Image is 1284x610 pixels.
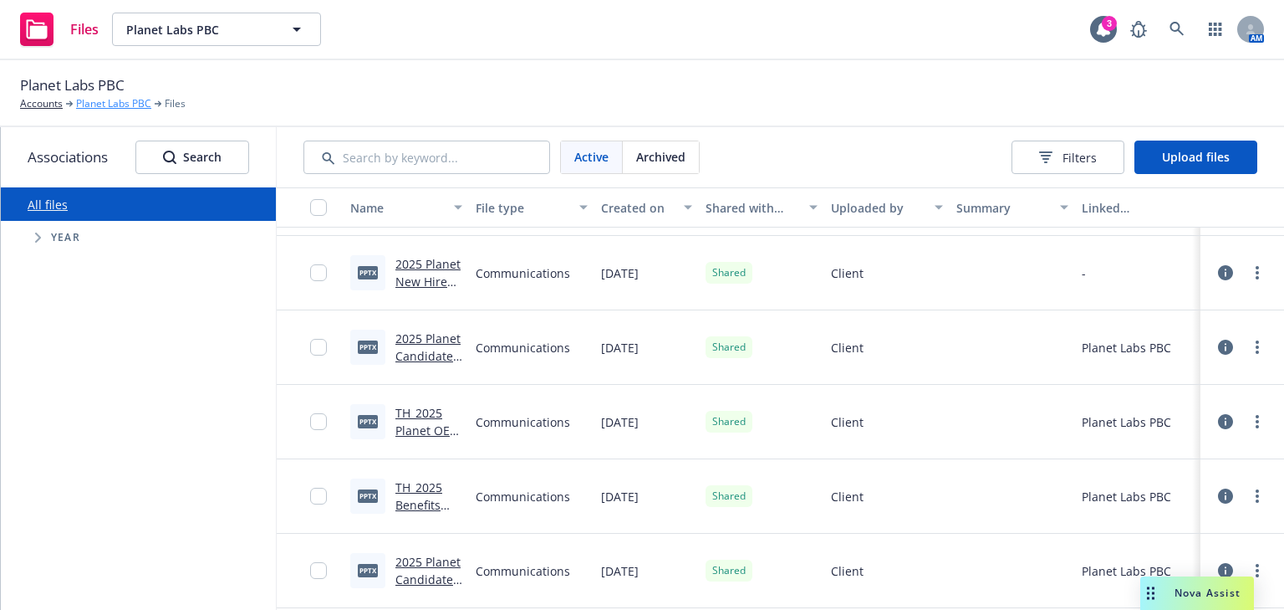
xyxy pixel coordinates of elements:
[163,141,222,173] div: Search
[574,148,609,166] span: Active
[358,266,378,279] span: pptx
[310,264,327,281] input: Toggle Row Selected
[1102,16,1117,31] div: 3
[601,264,639,282] span: [DATE]
[601,413,639,431] span: [DATE]
[601,339,639,356] span: [DATE]
[358,341,378,353] span: pptx
[1247,337,1267,357] a: more
[476,264,570,282] span: Communications
[956,199,1050,217] div: Summary
[831,264,864,282] span: Client
[712,265,746,280] span: Shared
[126,21,271,38] span: Planet Labs PBC
[28,197,68,213] a: All files
[712,489,746,504] span: Shared
[476,413,570,431] span: Communications
[1247,263,1267,283] a: more
[310,562,327,579] input: Toggle Row Selected
[699,187,824,228] button: Shared with client
[601,199,674,217] div: Created on
[51,233,80,243] span: Year
[1140,577,1254,610] button: Nova Assist
[1140,577,1161,610] div: Drag to move
[831,562,864,580] span: Client
[831,339,864,356] span: Client
[1122,13,1155,46] a: Report a Bug
[712,414,746,429] span: Shared
[601,562,639,580] span: [DATE]
[395,479,461,601] a: TH_2025 Benefits Guide Planet DRAFT - LG_Edits.pptx
[165,96,186,111] span: Files
[476,199,569,217] div: File type
[358,564,378,577] span: pptx
[310,199,327,216] input: Select all
[1011,141,1124,174] button: Filters
[706,199,799,217] div: Shared with client
[1039,149,1097,167] span: Filters
[1082,339,1171,356] div: Planet Labs PBC
[950,187,1075,228] button: Summary
[712,340,746,355] span: Shared
[1082,562,1171,580] div: Planet Labs PBC
[350,199,444,217] div: Name
[135,141,249,174] button: SearchSearch
[395,331,461,417] a: 2025 Planet Candidate Overview - LG Edits.pptx
[358,490,378,502] span: pptx
[1082,199,1194,217] div: Linked associations
[1247,412,1267,432] a: more
[310,488,327,505] input: Toggle Row Selected
[636,148,685,166] span: Archived
[1082,488,1171,505] div: Planet Labs PBC
[824,187,950,228] button: Uploaded by
[163,151,176,164] svg: Search
[1247,561,1267,581] a: more
[303,141,550,174] input: Search by keyword...
[13,6,105,53] a: Files
[20,74,125,96] span: Planet Labs PBC
[112,13,321,46] button: Planet Labs PBC
[1160,13,1194,46] a: Search
[70,23,99,36] span: Files
[1,221,276,254] div: Tree Example
[1134,141,1257,174] button: Upload files
[831,413,864,431] span: Client
[469,187,594,228] button: File type
[310,413,327,430] input: Toggle Row Selected
[395,256,461,325] a: 2025 Planet New Hire Presentation.pptx
[1162,149,1230,165] span: Upload files
[476,488,570,505] span: Communications
[344,187,469,228] button: Name
[1247,486,1267,506] a: more
[1082,264,1086,282] div: -
[1199,13,1232,46] a: Switch app
[1062,149,1097,167] span: Filters
[395,405,459,491] a: TH_2025 Planet OE Presentation - LG Edits.pptx
[1082,413,1171,431] div: Planet Labs PBC
[601,488,639,505] span: [DATE]
[76,96,151,111] a: Planet Labs PBC
[28,146,108,168] span: Associations
[712,563,746,578] span: Shared
[358,415,378,428] span: pptx
[476,339,570,356] span: Communications
[594,187,699,228] button: Created on
[310,339,327,356] input: Toggle Row Selected
[1075,187,1200,228] button: Linked associations
[1174,586,1241,600] span: Nova Assist
[20,96,63,111] a: Accounts
[831,199,925,217] div: Uploaded by
[476,562,570,580] span: Communications
[831,488,864,505] span: Client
